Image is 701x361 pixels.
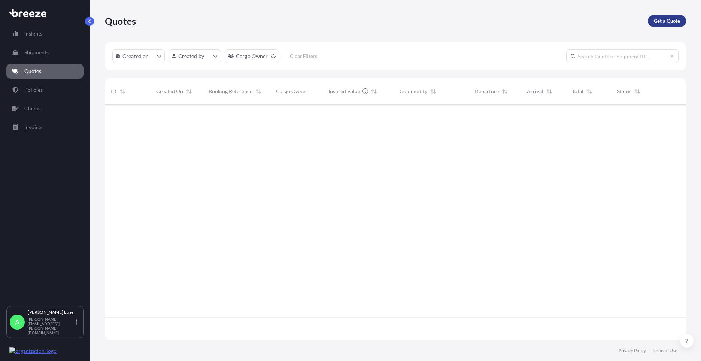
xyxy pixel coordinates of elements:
a: Insights [6,26,84,41]
p: Clear Filters [290,52,317,60]
span: Departure [474,88,499,95]
button: createdOn Filter options [112,49,165,63]
p: Quotes [24,67,41,75]
span: Total [572,88,583,95]
button: Sort [254,87,263,96]
p: [PERSON_NAME] Lane [28,309,74,315]
span: Booking Reference [209,88,252,95]
p: Cargo Owner [236,52,268,60]
a: Get a Quote [648,15,686,27]
span: Created On [156,88,183,95]
p: Shipments [24,49,49,56]
button: cargoOwner Filter options [225,49,279,63]
a: Terms of Use [652,348,677,354]
button: createdBy Filter options [169,49,221,63]
p: Quotes [105,15,136,27]
p: Insights [24,30,42,37]
span: ID [111,88,116,95]
button: Sort [429,87,438,96]
button: Sort [370,87,379,96]
p: [PERSON_NAME][EMAIL_ADDRESS][PERSON_NAME][DOMAIN_NAME] [28,317,74,335]
button: Sort [500,87,509,96]
a: Shipments [6,45,84,60]
button: Sort [185,87,194,96]
span: A [15,318,19,326]
p: Claims [24,105,40,112]
a: Privacy Policy [619,348,646,354]
span: Insured Value [328,88,360,95]
button: Clear Filters [283,50,325,62]
a: Claims [6,101,84,116]
p: Invoices [24,124,43,131]
span: Arrival [527,88,543,95]
p: Created on [122,52,149,60]
a: Invoices [6,120,84,135]
p: Get a Quote [654,17,680,25]
span: Status [617,88,631,95]
input: Search Quote or Shipment ID... [566,49,679,63]
button: Sort [545,87,554,96]
button: Sort [633,87,642,96]
a: Policies [6,82,84,97]
p: Policies [24,86,43,94]
span: Commodity [400,88,427,95]
button: Sort [118,87,127,96]
span: Cargo Owner [276,88,307,95]
p: Created by [178,52,204,60]
button: Sort [585,87,594,96]
img: organization-logo [9,347,57,355]
a: Quotes [6,64,84,79]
